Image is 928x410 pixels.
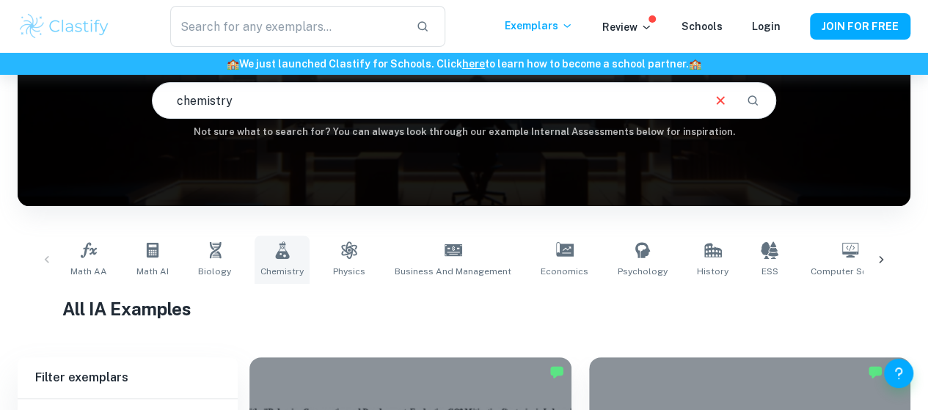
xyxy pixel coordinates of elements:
[541,265,588,278] span: Economics
[395,265,511,278] span: Business and Management
[752,21,781,32] a: Login
[18,12,111,41] img: Clastify logo
[810,13,910,40] button: JOIN FOR FREE
[136,265,169,278] span: Math AI
[170,6,405,47] input: Search for any exemplars...
[868,365,883,379] img: Marked
[689,58,701,70] span: 🏫
[884,359,913,388] button: Help and Feedback
[682,21,723,32] a: Schools
[811,265,890,278] span: Computer Science
[618,265,668,278] span: Psychology
[333,265,365,278] span: Physics
[227,58,239,70] span: 🏫
[706,87,734,114] button: Clear
[70,265,107,278] span: Math AA
[602,19,652,35] p: Review
[18,357,238,398] h6: Filter exemplars
[549,365,564,379] img: Marked
[18,125,910,139] h6: Not sure what to search for? You can always look through our example Internal Assessments below f...
[198,265,231,278] span: Biology
[3,56,925,72] h6: We just launched Clastify for Schools. Click to learn how to become a school partner.
[260,265,304,278] span: Chemistry
[62,296,866,322] h1: All IA Examples
[761,265,778,278] span: ESS
[505,18,573,34] p: Exemplars
[697,265,728,278] span: History
[462,58,485,70] a: here
[153,80,701,121] input: E.g. player arrangements, enthalpy of combustion, analysis of a big city...
[740,88,765,113] button: Search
